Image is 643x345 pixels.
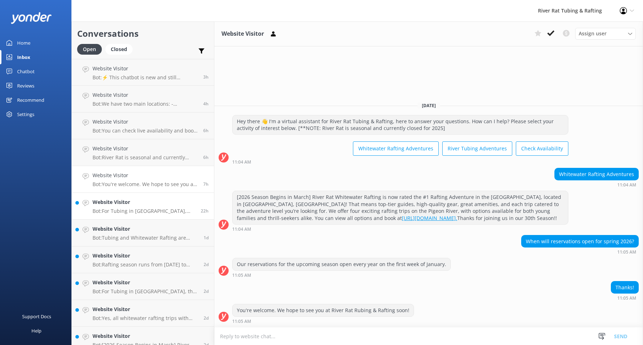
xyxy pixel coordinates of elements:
[93,208,195,214] p: Bot: For Tubing in [GEOGRAPHIC_DATA], the last tubing day of the season is [DATE], and they open ...
[232,226,568,231] div: Sep 30 2025 10:04am (UTC -05:00) America/Cancun
[93,279,198,286] h4: Website Visitor
[17,107,34,121] div: Settings
[204,235,209,241] span: Sep 28 2025 09:18pm (UTC -05:00) America/Cancun
[617,296,636,300] strong: 11:05 AM
[72,166,214,193] a: Website VisitorBot:You're welcome. We hope to see you at River Rat Rubing & Rafting soon!7h
[232,319,414,324] div: Sep 30 2025 10:05am (UTC -05:00) America/Cancun
[442,141,512,156] button: River Tubing Adventures
[232,273,251,277] strong: 11:05 AM
[72,139,214,166] a: Website VisitorBot:River Rat is seasonal and currently closed for 2025.6h
[72,273,214,300] a: Website VisitorBot:For Tubing in [GEOGRAPHIC_DATA], the last tubing day of the season is [DATE], ...
[72,59,214,86] a: Website VisitorBot:⚡ This chatbot is new and still learning. You're welcome to ask a new question...
[232,272,451,277] div: Sep 30 2025 10:05am (UTC -05:00) America/Cancun
[105,45,136,53] a: Closed
[353,141,439,156] button: Whitewater Rafting Adventures
[77,45,105,53] a: Open
[554,182,639,187] div: Sep 30 2025 10:04am (UTC -05:00) America/Cancun
[72,300,214,327] a: Website VisitorBot:Yes, all whitewater rafting trips with River Rat Whitewater Rafting in [GEOGRA...
[204,261,209,267] span: Sep 28 2025 05:00pm (UTC -05:00) America/Cancun
[105,44,133,55] div: Closed
[555,168,638,180] div: Whitewater Rafting Adventures
[72,246,214,273] a: Website VisitorBot:Rafting season runs from [DATE] to [DATE]. For the most accurate operating dat...
[22,309,51,324] div: Support Docs
[617,250,636,254] strong: 11:05 AM
[233,304,414,316] div: You're welcome. We hope to see you at River Rat Rubing & Rafting soon!
[203,181,209,187] span: Sep 30 2025 10:05am (UTC -05:00) America/Cancun
[232,160,251,164] strong: 11:04 AM
[232,227,251,231] strong: 11:04 AM
[17,50,30,64] div: Inbox
[93,74,198,81] p: Bot: ⚡ This chatbot is new and still learning. You're welcome to ask a new question and our autom...
[93,225,198,233] h4: Website Visitor
[93,261,198,268] p: Bot: Rafting season runs from [DATE] to [DATE]. For the most accurate operating dates, you can vi...
[77,27,209,40] h2: Conversations
[93,65,198,72] h4: Website Visitor
[232,319,251,324] strong: 11:05 AM
[93,181,198,187] p: Bot: You're welcome. We hope to see you at River Rat Rubing & Rafting soon!
[77,44,102,55] div: Open
[31,324,41,338] div: Help
[233,258,450,270] div: Our reservations for the upcoming season open every year on the first week of January.
[203,154,209,160] span: Sep 30 2025 10:30am (UTC -05:00) America/Cancun
[232,159,568,164] div: Sep 30 2025 10:04am (UTC -05:00) America/Cancun
[402,215,457,221] a: [URL][DOMAIN_NAME].
[204,315,209,321] span: Sep 28 2025 12:13pm (UTC -05:00) America/Cancun
[93,252,198,260] h4: Website Visitor
[203,101,209,107] span: Sep 30 2025 01:11pm (UTC -05:00) America/Cancun
[521,249,639,254] div: Sep 30 2025 10:05am (UTC -05:00) America/Cancun
[203,74,209,80] span: Sep 30 2025 01:50pm (UTC -05:00) America/Cancun
[72,193,214,220] a: Website VisitorBot:For Tubing in [GEOGRAPHIC_DATA], the last tubing day of the season is [DATE], ...
[233,115,568,134] div: Hey there 👋 I'm a virtual assistant for River Rat Tubing & Rafting, here to answer your questions...
[72,112,214,139] a: Website VisitorBot:You can check live availability and book your tubing, rafting, packages, or gi...
[418,102,440,109] span: [DATE]
[93,127,198,134] p: Bot: You can check live availability and book your tubing, rafting, packages, or gift certificate...
[93,332,198,340] h4: Website Visitor
[516,141,568,156] button: Check Availability
[93,101,198,107] p: Bot: We have two main locations: - **Whitewater Rafting**: River Rat Whitewater Rafting Outpost i...
[203,127,209,134] span: Sep 30 2025 10:34am (UTC -05:00) America/Cancun
[93,145,198,152] h4: Website Visitor
[72,86,214,112] a: Website VisitorBot:We have two main locations: - **Whitewater Rafting**: River Rat Whitewater Raf...
[93,91,198,99] h4: Website Visitor
[93,288,198,295] p: Bot: For Tubing in [GEOGRAPHIC_DATA], the last tubing day of the season is [DATE], and it opens a...
[522,235,638,247] div: When will reservations open for spring 2026?
[617,183,636,187] strong: 11:04 AM
[93,315,198,321] p: Bot: Yes, all whitewater rafting trips with River Rat Whitewater Rafting in [GEOGRAPHIC_DATA] are...
[93,118,198,126] h4: Website Visitor
[221,29,264,39] h3: Website Visitor
[611,295,639,300] div: Sep 30 2025 10:05am (UTC -05:00) America/Cancun
[575,28,636,39] div: Assign User
[93,198,195,206] h4: Website Visitor
[17,36,30,50] div: Home
[17,64,35,79] div: Chatbot
[579,30,607,37] span: Assign user
[93,235,198,241] p: Bot: Tubing and Whitewater Rafting are currently closed for the season. Tubing will reopen in [DA...
[93,305,198,313] h4: Website Visitor
[204,288,209,294] span: Sep 28 2025 02:38pm (UTC -05:00) America/Cancun
[93,154,198,161] p: Bot: River Rat is seasonal and currently closed for 2025.
[201,208,209,214] span: Sep 29 2025 06:45pm (UTC -05:00) America/Cancun
[233,191,568,224] div: [2026 Season Begins in March] River Rat Whitewater Rafting is now rated the #1 Rafting Adventure ...
[17,93,44,107] div: Recommend
[93,171,198,179] h4: Website Visitor
[17,79,34,93] div: Reviews
[72,220,214,246] a: Website VisitorBot:Tubing and Whitewater Rafting are currently closed for the season. Tubing will...
[11,12,52,24] img: yonder-white-logo.png
[611,281,638,294] div: Thanks!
